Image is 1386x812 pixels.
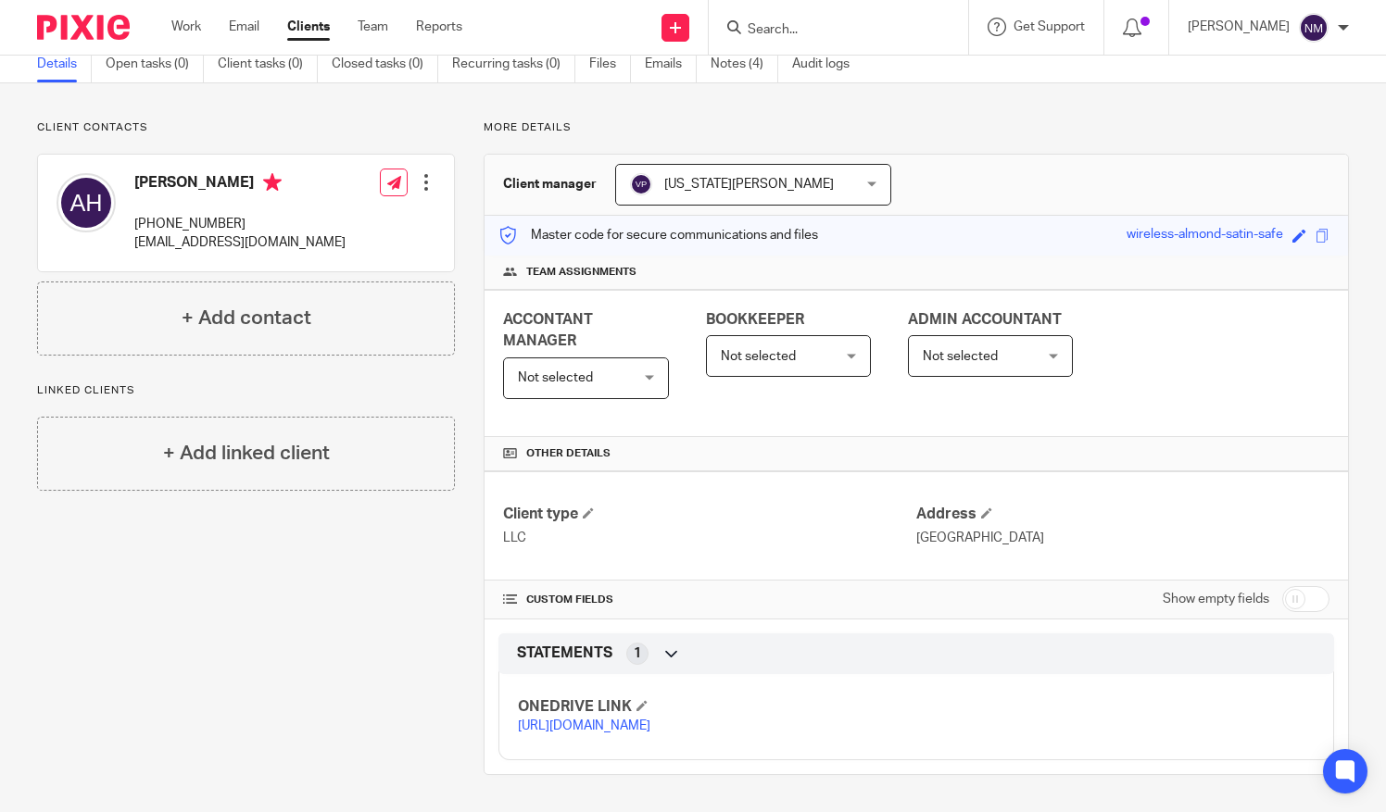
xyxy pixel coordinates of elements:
p: Client contacts [37,120,455,135]
img: Pixie [37,15,130,40]
a: Open tasks (0) [106,46,204,82]
p: [PERSON_NAME] [1188,18,1290,36]
span: BOOKKEEPER [706,312,804,327]
h4: + Add linked client [163,439,330,468]
span: ACCONTANT MANAGER [503,312,593,348]
a: Recurring tasks (0) [452,46,575,82]
span: Team assignments [526,265,636,280]
a: Team [358,18,388,36]
p: LLC [503,529,916,547]
p: [EMAIL_ADDRESS][DOMAIN_NAME] [134,233,346,252]
a: Audit logs [792,46,863,82]
span: Get Support [1014,20,1085,33]
img: svg%3E [1299,13,1329,43]
h3: Client manager [503,175,597,194]
span: [US_STATE][PERSON_NAME] [664,178,834,191]
a: Email [229,18,259,36]
img: svg%3E [630,173,652,195]
span: STATEMENTS [517,643,612,663]
a: Work [171,18,201,36]
div: wireless-almond-satin-safe [1127,225,1283,246]
h4: Client type [503,505,916,524]
input: Search [746,22,913,39]
span: Other details [526,446,611,461]
a: [URL][DOMAIN_NAME] [518,719,650,732]
img: svg%3E [57,173,116,232]
span: Not selected [721,350,796,363]
h4: [PERSON_NAME] [134,173,346,196]
p: Linked clients [37,383,455,398]
a: Files [589,46,631,82]
a: Emails [645,46,697,82]
i: Primary [263,173,282,192]
p: [PHONE_NUMBER] [134,215,346,233]
p: More details [484,120,1349,135]
span: 1 [634,644,641,663]
span: Not selected [518,371,593,384]
a: Details [37,46,92,82]
span: Not selected [923,350,998,363]
a: Clients [287,18,330,36]
span: ADMIN ACCOUNTANT [908,312,1062,327]
label: Show empty fields [1163,590,1269,608]
h4: ONEDRIVE LINK [518,697,916,717]
a: Closed tasks (0) [332,46,438,82]
p: Master code for secure communications and files [498,226,818,244]
h4: + Add contact [182,304,311,332]
p: [GEOGRAPHIC_DATA] [916,529,1329,547]
h4: CUSTOM FIELDS [503,593,916,607]
h4: Address [916,505,1329,524]
a: Notes (4) [711,46,778,82]
a: Client tasks (0) [218,46,318,82]
a: Reports [416,18,462,36]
